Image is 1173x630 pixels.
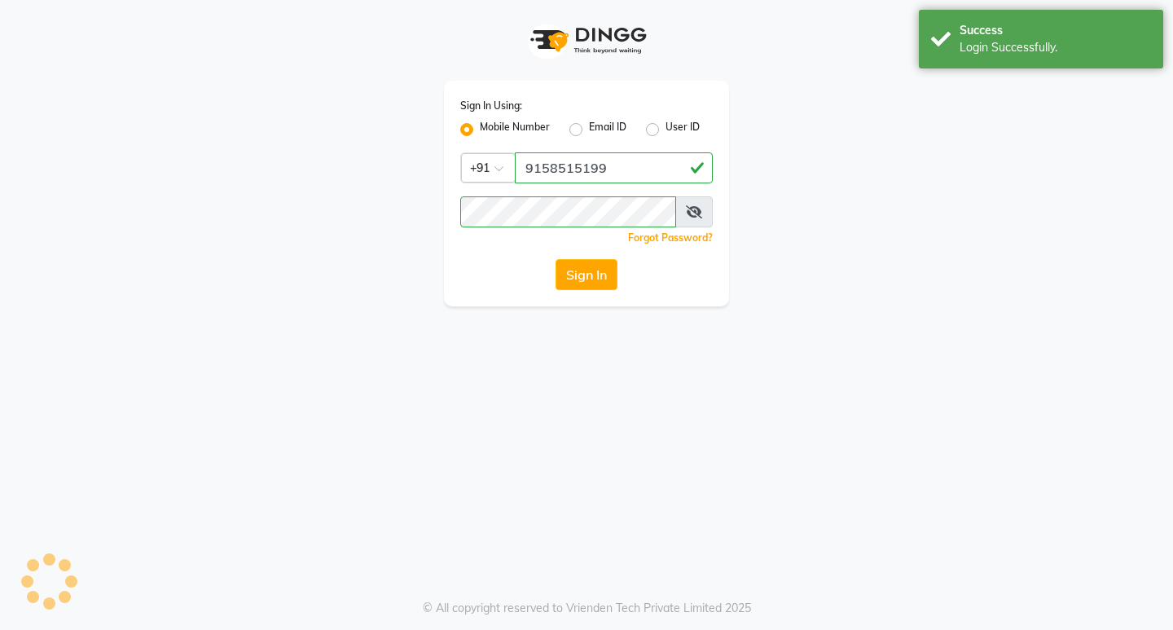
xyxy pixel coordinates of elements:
div: Success [960,22,1151,39]
a: Forgot Password? [628,231,713,244]
input: Username [460,196,676,227]
label: Sign In Using: [460,99,522,113]
input: Username [515,152,713,183]
label: Email ID [589,120,626,139]
label: User ID [666,120,700,139]
img: logo1.svg [521,16,652,64]
div: Login Successfully. [960,39,1151,56]
button: Sign In [556,259,617,290]
label: Mobile Number [480,120,550,139]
